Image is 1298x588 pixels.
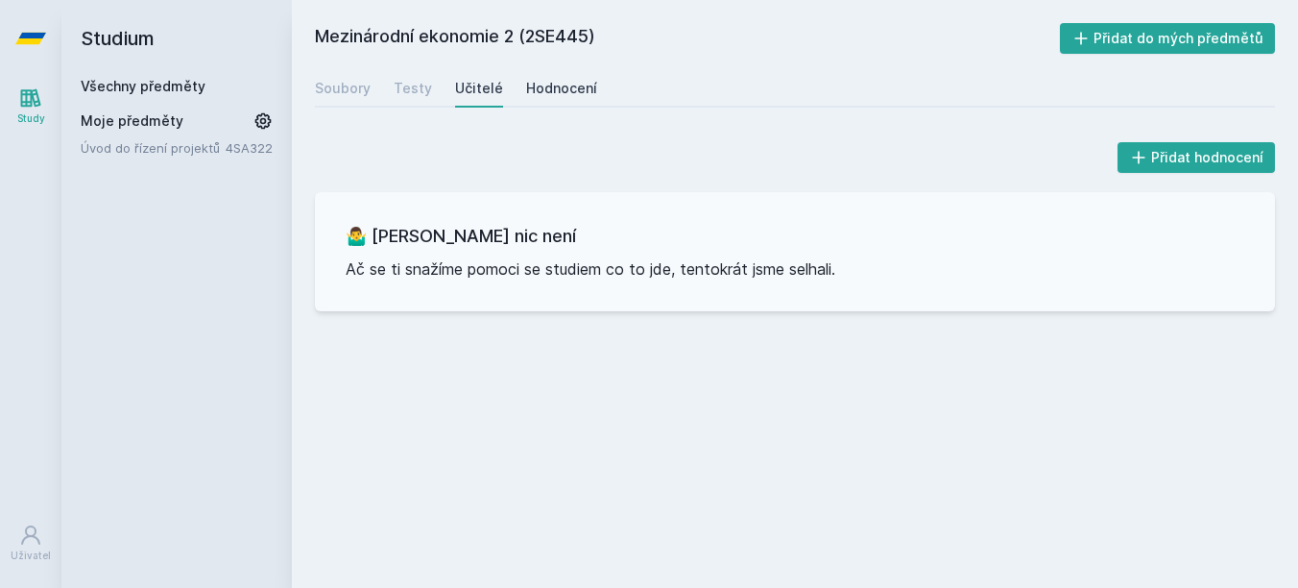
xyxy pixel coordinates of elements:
[4,77,58,135] a: Study
[81,138,226,158] a: Úvod do řízení projektů
[4,514,58,573] a: Uživatel
[1060,23,1276,54] button: Přidat do mých předmětů
[81,78,205,94] a: Všechny předměty
[11,549,51,563] div: Uživatel
[346,223,1244,250] h3: 🤷‍♂️ [PERSON_NAME] nic není
[455,79,503,98] div: Učitelé
[455,69,503,108] a: Učitelé
[394,79,432,98] div: Testy
[226,140,273,156] a: 4SA322
[81,111,183,131] span: Moje předměty
[315,23,1060,54] h2: Mezinárodní ekonomie 2 (2SE445)
[526,79,597,98] div: Hodnocení
[346,257,1244,281] p: Ač se ti snažíme pomoci se studiem co to jde, tentokrát jsme selhali.
[315,69,371,108] a: Soubory
[17,111,45,126] div: Study
[394,69,432,108] a: Testy
[1118,142,1276,173] button: Přidat hodnocení
[315,79,371,98] div: Soubory
[526,69,597,108] a: Hodnocení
